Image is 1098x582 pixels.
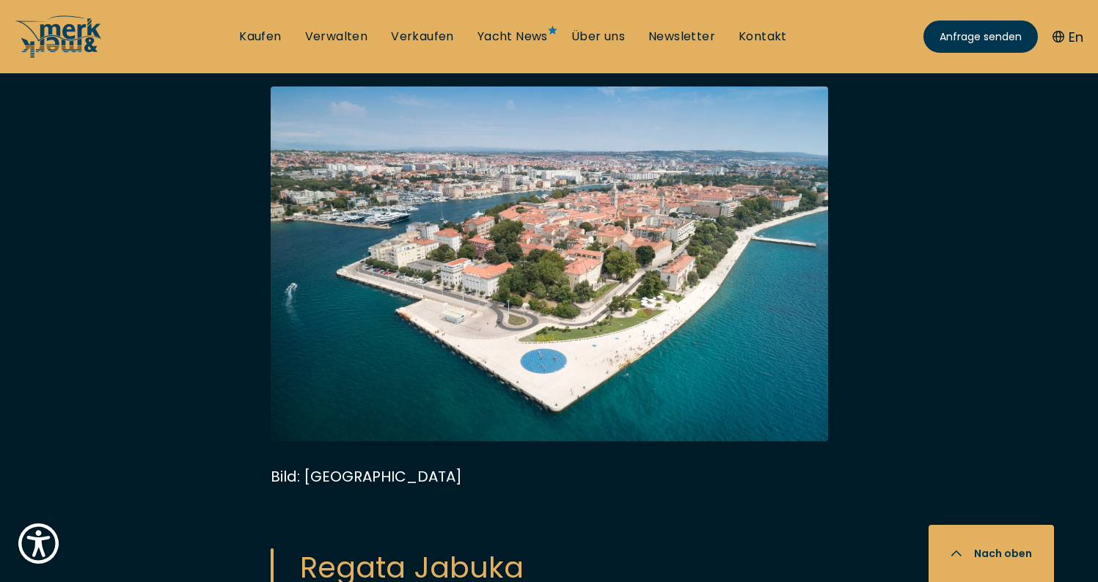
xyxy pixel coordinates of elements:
a: Über uns [571,29,625,45]
a: Verkaufen [391,29,454,45]
img: zadar, Croatia [271,86,828,441]
a: Verwalten [305,29,368,45]
a: Kontakt [739,29,787,45]
button: Show Accessibility Preferences [15,520,62,567]
p: Bild: [GEOGRAPHIC_DATA] [271,463,828,490]
a: Newsletter [648,29,715,45]
a: Kaufen [239,29,281,45]
a: Yacht News [477,29,548,45]
a: Anfrage senden [923,21,1038,53]
span: Anfrage senden [940,29,1022,45]
button: En [1053,27,1083,47]
button: Nach oben [929,525,1054,582]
